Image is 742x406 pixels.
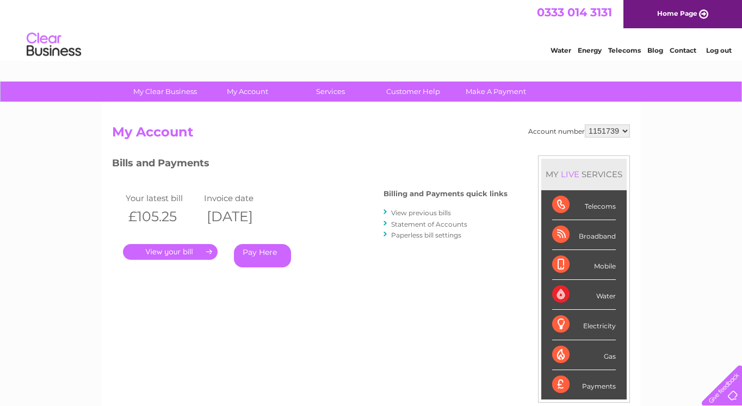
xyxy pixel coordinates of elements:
div: Electricity [552,310,616,340]
div: LIVE [559,169,582,179]
div: Gas [552,340,616,370]
div: Broadband [552,220,616,250]
a: Contact [670,46,696,54]
div: Clear Business is a trading name of Verastar Limited (registered in [GEOGRAPHIC_DATA] No. 3667643... [115,6,629,53]
div: Telecoms [552,190,616,220]
a: My Account [203,82,293,102]
a: Customer Help [368,82,458,102]
a: My Clear Business [120,82,210,102]
div: Water [552,280,616,310]
div: MY SERVICES [541,159,627,190]
a: Telecoms [608,46,641,54]
a: Water [551,46,571,54]
h3: Bills and Payments [112,155,508,174]
td: Invoice date [201,191,280,205]
a: Energy [578,46,602,54]
a: Statement of Accounts [391,220,467,228]
a: Log out [706,46,732,54]
div: Mobile [552,250,616,280]
img: logo.png [26,28,82,61]
a: Services [286,82,375,102]
a: Pay Here [234,244,291,267]
a: Make A Payment [451,82,541,102]
h4: Billing and Payments quick links [384,190,508,198]
h2: My Account [112,124,630,145]
a: . [123,244,218,260]
a: 0333 014 3131 [537,5,612,19]
th: £105.25 [123,205,201,228]
td: Your latest bill [123,191,201,205]
div: Payments [552,370,616,399]
a: View previous bills [391,209,451,217]
div: Account number [528,124,630,138]
a: Blog [647,46,663,54]
th: [DATE] [201,205,280,228]
a: Paperless bill settings [391,231,461,239]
